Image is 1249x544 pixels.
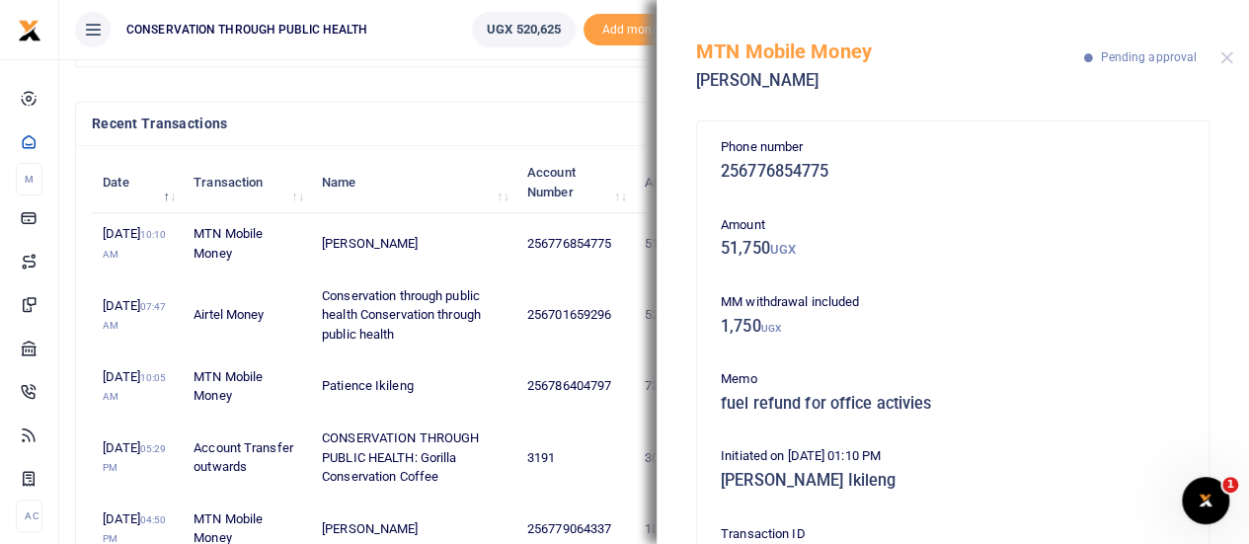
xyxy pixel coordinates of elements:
td: MTN Mobile Money [183,355,311,417]
td: Patience Ikileng [311,355,516,417]
li: Wallet ballance [464,12,584,47]
td: [DATE] [92,418,183,499]
span: 1 [1222,477,1238,493]
span: Add money [584,14,682,46]
img: logo-small [18,19,41,42]
a: Add money [584,21,682,36]
td: 73,375 [634,355,722,417]
h5: 1,750 [721,317,1185,337]
td: Conservation through public health Conservation through public health [311,275,516,356]
td: 256776854775 [516,213,634,274]
p: Initiated on [DATE] 01:10 PM [721,446,1185,467]
td: 52,550 [634,275,722,356]
button: Close [1220,51,1233,64]
td: CONSERVATION THROUGH PUBLIC HEALTH: Gorilla Conservation Coffee [311,418,516,499]
small: UGX [761,323,781,334]
h5: [PERSON_NAME] [696,71,1084,91]
th: Transaction: activate to sort column ascending [183,152,311,213]
td: Account Transfer outwards [183,418,311,499]
td: 256701659296 [516,275,634,356]
td: [DATE] [92,275,183,356]
span: CONSERVATION THROUGH PUBLIC HEALTH [118,21,375,39]
small: 10:10 AM [103,229,166,260]
li: Ac [16,500,42,532]
iframe: Intercom live chat [1182,477,1229,524]
th: Amount: activate to sort column ascending [634,152,722,213]
td: 51,750 [634,213,722,274]
td: 3191 [516,418,634,499]
a: logo-small logo-large logo-large [18,22,41,37]
span: Pending approval [1100,50,1197,64]
small: UGX [770,242,796,257]
li: M [16,163,42,195]
h5: fuel refund for office activies [721,394,1185,414]
h4: Recent Transactions [92,113,747,134]
span: UGX 520,625 [487,20,561,39]
th: Name: activate to sort column ascending [311,152,516,213]
td: 300,000 [634,418,722,499]
td: [DATE] [92,213,183,274]
p: MM withdrawal included [721,292,1185,313]
td: [DATE] [92,355,183,417]
td: 256786404797 [516,355,634,417]
th: Date: activate to sort column descending [92,152,183,213]
h5: [PERSON_NAME] Ikileng [721,471,1185,491]
p: Phone number [721,137,1185,158]
td: MTN Mobile Money [183,213,311,274]
p: Amount [721,215,1185,236]
h5: MTN Mobile Money [696,39,1084,63]
td: [PERSON_NAME] [311,213,516,274]
td: Airtel Money [183,275,311,356]
p: Memo [721,369,1185,390]
th: Account Number: activate to sort column ascending [516,152,634,213]
h5: 256776854775 [721,162,1185,182]
li: Toup your wallet [584,14,682,46]
a: UGX 520,625 [472,12,576,47]
h5: 51,750 [721,239,1185,259]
